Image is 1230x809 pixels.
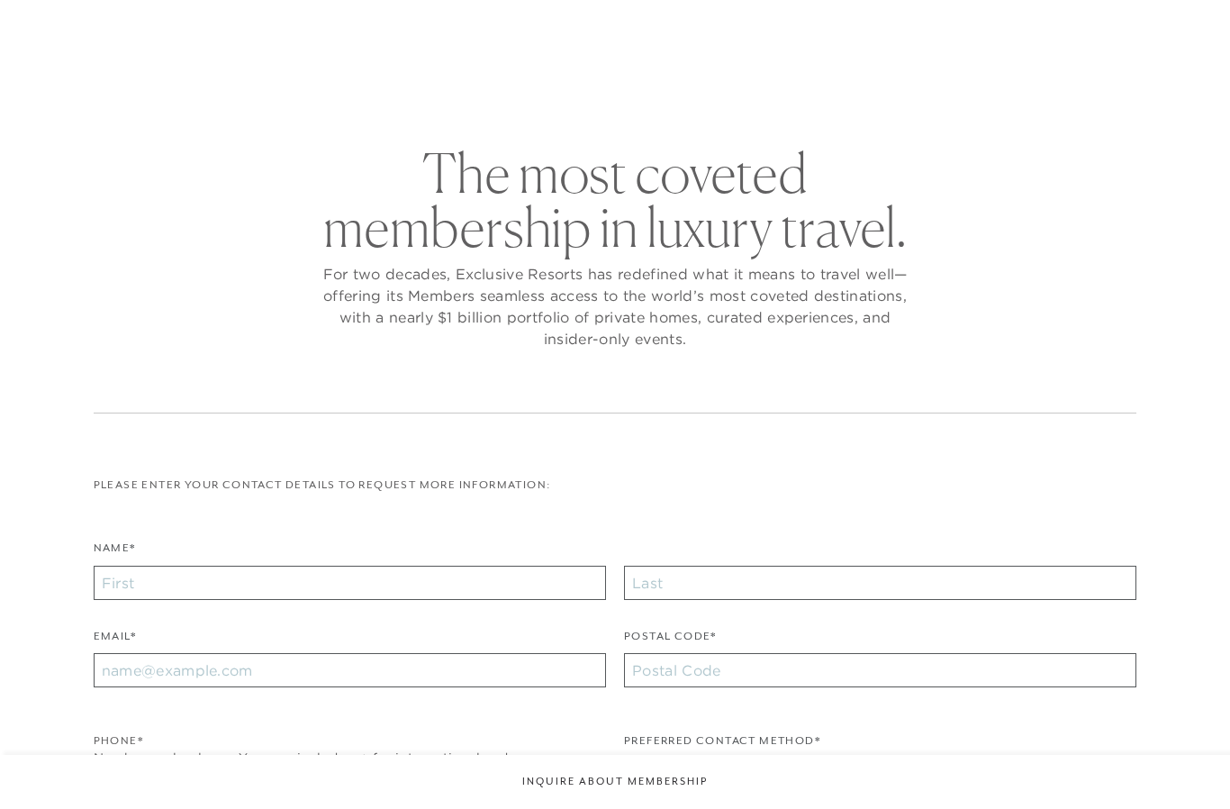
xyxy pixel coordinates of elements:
[94,477,1137,494] p: Please enter your contact details to request more information:
[94,653,606,687] input: name@example.com
[624,566,1136,600] input: Last
[94,628,136,654] label: Email*
[624,628,717,654] label: Postal Code*
[624,653,1136,687] input: Postal Code
[94,540,136,566] label: Name*
[94,749,606,768] div: Numbers only, please. You may include a + for international codes.
[318,146,912,254] h2: The most coveted membership in luxury travel.
[624,732,820,759] legend: Preferred Contact Method*
[624,754,1136,773] div: Choose how you'd like to hear from us:
[94,566,606,600] input: First
[318,263,912,350] p: For two decades, Exclusive Resorts has redefined what it means to travel well—offering its Member...
[94,732,606,750] div: Phone*
[1155,22,1179,34] button: Open navigation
